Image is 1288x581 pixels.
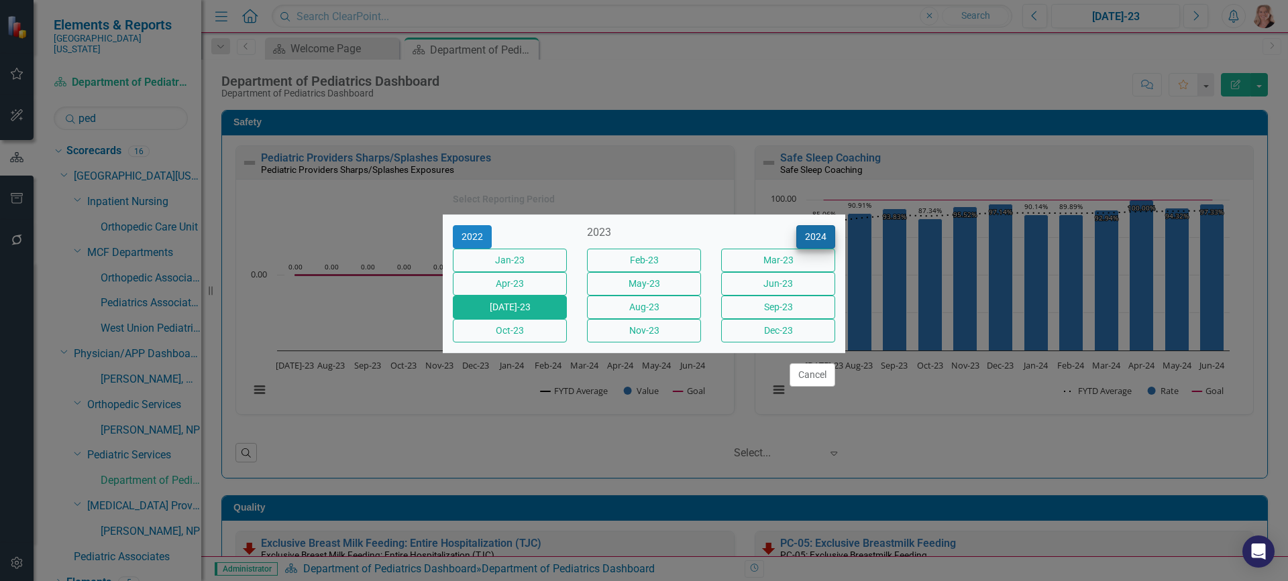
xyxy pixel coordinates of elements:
button: Cancel [790,363,835,387]
button: Nov-23 [587,319,701,342]
button: Jun-23 [721,272,835,296]
button: Jan-23 [453,249,567,272]
button: [DATE]-23 [453,296,567,319]
button: Sep-23 [721,296,835,319]
button: Apr-23 [453,272,567,296]
div: Select Reporting Period [453,194,555,204]
button: Aug-23 [587,296,701,319]
div: Open Intercom Messenger [1242,535,1275,568]
button: May-23 [587,272,701,296]
button: Feb-23 [587,249,701,272]
button: 2022 [453,225,492,249]
button: Mar-23 [721,249,835,272]
button: 2024 [796,225,835,249]
button: Dec-23 [721,319,835,342]
button: Oct-23 [453,319,567,342]
div: 2023 [587,225,701,241]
